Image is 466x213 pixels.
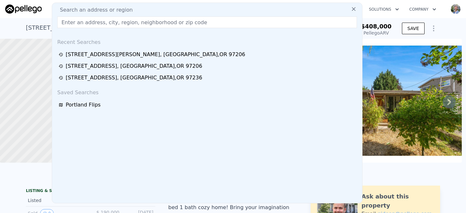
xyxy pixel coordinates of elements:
button: Show Options [427,22,440,35]
img: Sale: 167427476 Parcel: 74701421 [296,39,462,163]
div: Saved Searches [55,84,360,99]
div: Recent Searches [55,33,360,49]
span: Search an address or region [55,6,133,14]
div: [STREET_ADDRESS] , [GEOGRAPHIC_DATA] , OR 97236 [66,74,202,82]
button: Solutions [364,4,404,15]
a: [STREET_ADDRESS], [GEOGRAPHIC_DATA],OR 97206 [59,62,358,70]
div: Listed [28,197,85,204]
input: Enter an address, city, region, neighborhood or zip code [57,16,357,28]
a: [STREET_ADDRESS], [GEOGRAPHIC_DATA],OR 97236 [59,74,358,82]
div: Pellego ARV [361,30,392,36]
div: LISTING & SALE HISTORY [26,188,155,195]
a: [STREET_ADDRESS][PERSON_NAME], [GEOGRAPHIC_DATA],OR 97206 [59,51,358,58]
button: SAVE [402,23,425,34]
span: $408,000 [361,23,392,30]
a: Portland Flips [59,101,358,109]
div: [STREET_ADDRESS][PERSON_NAME] , [GEOGRAPHIC_DATA] , OR 97206 [66,51,245,58]
div: [STREET_ADDRESS][PERSON_NAME] , [GEOGRAPHIC_DATA] , OR 97206 [26,23,230,32]
div: Ask about this property [361,192,434,210]
img: avatar [450,4,461,14]
img: Pellego [5,5,42,14]
div: [STREET_ADDRESS] , [GEOGRAPHIC_DATA] , OR 97206 [66,62,202,70]
button: Company [404,4,441,15]
span: Portland Flips [66,101,101,109]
